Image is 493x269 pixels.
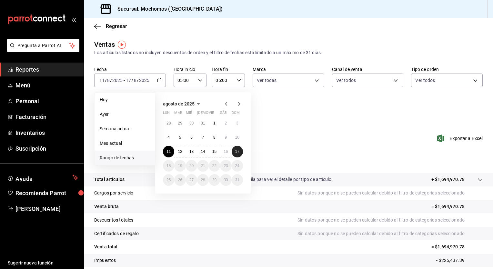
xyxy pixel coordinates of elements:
[166,121,171,125] abbr: 28 de julio de 2025
[186,117,197,129] button: 30 de julio de 2025
[174,117,186,129] button: 29 de julio de 2025
[235,164,239,168] abbr: 24 de agosto de 2025
[106,23,127,29] span: Regresar
[212,149,216,154] abbr: 15 de agosto de 2025
[297,230,483,237] p: Sin datos por que no se pueden calcular debido al filtro de categorías seleccionado
[189,149,194,154] abbr: 13 de agosto de 2025
[178,178,182,182] abbr: 26 de agosto de 2025
[107,78,110,83] input: --
[224,178,228,182] abbr: 30 de agosto de 2025
[212,164,216,168] abbr: 22 de agosto de 2025
[197,146,208,157] button: 14 de agosto de 2025
[7,39,79,52] button: Pregunta a Parrot AI
[174,132,186,143] button: 5 de agosto de 2025
[100,96,150,103] span: Hoy
[213,135,216,140] abbr: 8 de agosto de 2025
[174,174,186,186] button: 26 de agosto de 2025
[163,174,174,186] button: 25 de agosto de 2025
[178,149,182,154] abbr: 12 de agosto de 2025
[197,111,235,117] abbr: jueves
[197,160,208,172] button: 21 de agosto de 2025
[100,125,150,132] span: Semana actual
[220,174,231,186] button: 30 de agosto de 2025
[163,160,174,172] button: 18 de agosto de 2025
[201,121,205,125] abbr: 31 de julio de 2025
[174,67,207,72] label: Hora inicio
[431,203,483,210] p: = $1,694,970.78
[163,100,202,108] button: agosto de 2025
[186,132,197,143] button: 6 de agosto de 2025
[112,5,223,13] h3: Sucursal: Mochomos ([GEOGRAPHIC_DATA])
[186,111,192,117] abbr: miércoles
[190,135,193,140] abbr: 6 de agosto de 2025
[186,146,197,157] button: 13 de agosto de 2025
[94,244,117,250] p: Venta total
[99,78,105,83] input: --
[235,149,239,154] abbr: 17 de agosto de 2025
[201,178,205,182] abbr: 28 de agosto de 2025
[197,174,208,186] button: 28 de agosto de 2025
[197,132,208,143] button: 7 de agosto de 2025
[118,41,126,49] img: Tooltip marker
[15,113,78,121] span: Facturación
[235,178,239,182] abbr: 31 de agosto de 2025
[209,146,220,157] button: 15 de agosto de 2025
[163,101,195,106] span: agosto de 2025
[209,174,220,186] button: 29 de agosto de 2025
[178,121,182,125] abbr: 29 de julio de 2025
[166,149,171,154] abbr: 11 de agosto de 2025
[201,149,205,154] abbr: 14 de agosto de 2025
[178,164,182,168] abbr: 19 de agosto de 2025
[197,117,208,129] button: 31 de julio de 2025
[297,190,483,196] p: Sin datos por que no se pueden calcular debido al filtro de categorías seleccionado
[100,140,150,147] span: Mes actual
[220,117,231,129] button: 2 de agosto de 2025
[137,78,139,83] span: /
[431,244,483,250] p: = $1,694,970.78
[94,230,139,237] p: Certificados de regalo
[15,189,78,197] span: Recomienda Parrot
[220,146,231,157] button: 16 de agosto de 2025
[179,135,181,140] abbr: 5 de agosto de 2025
[15,65,78,74] span: Reportes
[15,204,78,213] span: [PERSON_NAME]
[131,78,133,83] span: /
[139,78,150,83] input: ----
[94,203,119,210] p: Venta bruta
[15,97,78,105] span: Personal
[232,146,243,157] button: 17 de agosto de 2025
[209,132,220,143] button: 8 de agosto de 2025
[220,160,231,172] button: 23 de agosto de 2025
[336,77,356,84] span: Ver todos
[212,178,216,182] abbr: 29 de agosto de 2025
[163,111,170,117] abbr: lunes
[220,132,231,143] button: 9 de agosto de 2025
[8,260,78,266] span: Sugerir nueva función
[17,42,69,49] span: Pregunta a Parrot AI
[126,78,131,83] input: --
[174,146,186,157] button: 12 de agosto de 2025
[163,117,174,129] button: 28 de julio de 2025
[297,217,483,224] p: Sin datos por que no se pueden calcular debido al filtro de categorías seleccionado
[174,111,182,117] abbr: martes
[134,78,137,83] input: --
[124,78,125,83] span: -
[201,164,205,168] abbr: 21 de agosto de 2025
[167,135,170,140] abbr: 4 de agosto de 2025
[225,135,227,140] abbr: 9 de agosto de 2025
[174,160,186,172] button: 19 de agosto de 2025
[436,257,483,264] p: - $225,437.39
[110,78,112,83] span: /
[189,164,194,168] abbr: 20 de agosto de 2025
[94,40,115,49] div: Ventas
[213,121,216,125] abbr: 1 de agosto de 2025
[15,81,78,90] span: Menú
[100,154,150,161] span: Rango de fechas
[94,49,483,56] div: Los artículos listados no incluyen descuentos de orden y el filtro de fechas está limitado a un m...
[94,157,483,165] p: Resumen
[209,160,220,172] button: 22 de agosto de 2025
[438,134,483,142] button: Exportar a Excel
[15,128,78,137] span: Inventarios
[189,121,194,125] abbr: 30 de julio de 2025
